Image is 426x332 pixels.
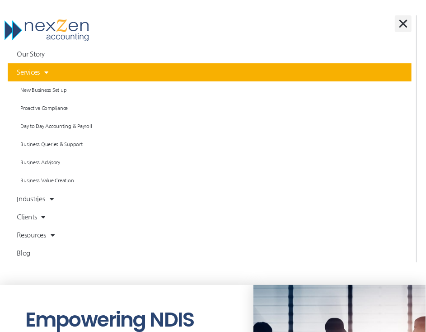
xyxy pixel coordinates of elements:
a: Resources [8,226,412,244]
a: Clients [8,208,412,226]
a: Services [8,63,412,81]
div: Menu Toggle [395,15,412,33]
a: Business Value Creation [8,172,412,190]
a: Business Advisory [8,154,412,172]
a: Day to Day Accounting & Payroll [8,118,412,136]
a: New Business Set up [8,81,412,100]
a: Proactive Compliance [8,100,412,118]
a: Industries [8,190,412,208]
a: Our Story [8,45,412,63]
a: Blog [8,244,412,262]
a: Business Queries & Support [8,136,412,154]
ul: Services [8,81,412,190]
